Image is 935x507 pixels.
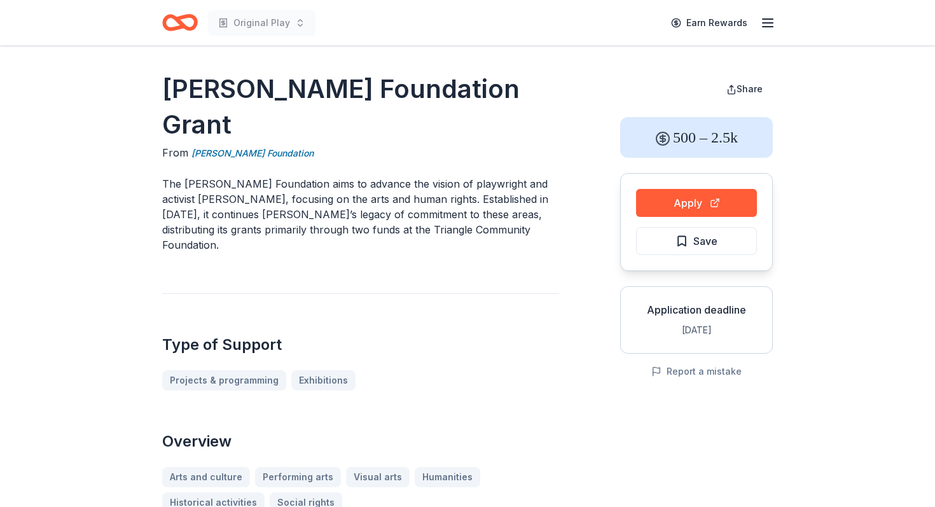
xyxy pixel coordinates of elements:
div: [DATE] [631,323,762,338]
button: Original Play [208,10,315,36]
button: Save [636,227,757,255]
h2: Overview [162,431,559,452]
button: Apply [636,189,757,217]
div: 500 – 2.5k [620,117,773,158]
a: Earn Rewards [663,11,755,34]
a: Exhibitions [291,370,356,391]
span: Original Play [233,15,290,31]
span: Save [693,233,717,249]
a: Home [162,8,198,38]
h2: Type of Support [162,335,559,355]
button: Share [716,76,773,102]
h1: [PERSON_NAME] Foundation Grant [162,71,559,142]
span: Share [737,83,763,94]
div: From [162,145,559,161]
div: Application deadline [631,302,762,317]
p: The [PERSON_NAME] Foundation aims to advance the vision of playwright and activist [PERSON_NAME],... [162,176,559,253]
button: Report a mistake [651,364,742,379]
a: Projects & programming [162,370,286,391]
a: [PERSON_NAME] Foundation [191,146,314,161]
